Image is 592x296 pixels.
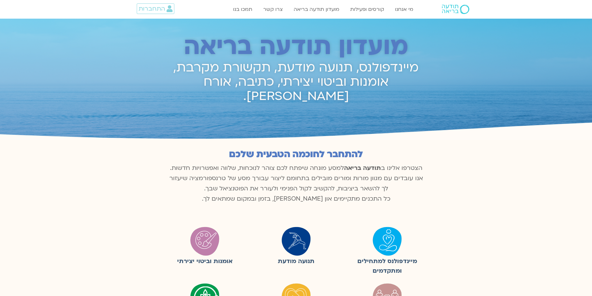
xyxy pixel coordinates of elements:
[139,5,165,12] span: התחברות
[347,3,387,15] a: קורסים ופעילות
[291,3,342,15] a: מועדון תודעה בריאה
[230,3,255,15] a: תמכו בנו
[345,257,429,276] figcaption: מיינדפולנס למתחילים ומתקדמים
[442,5,469,14] img: תודעה בריאה
[260,3,286,15] a: צרו קשר
[166,149,427,160] h2: להתחבר לחוכמה הטבעית שלכם
[163,257,247,266] figcaption: אומנות וביטוי יצירתי
[165,33,427,60] h2: מועדון תודעה בריאה
[165,61,427,103] h2: מיינדפולנס, תנועה מודעת, תקשורת מקרבת, אומנות וביטוי יצירתי, כתיבה, אורח [PERSON_NAME].
[254,257,338,266] figcaption: תנועה מודעת
[166,163,427,204] p: הצטרפו אלינו ב למסע מונחה שיפתח לכם צוהר לנוכחות, שלווה ואפשרויות חדשות. אנו עובדים עם מגוון מורו...
[137,3,174,14] a: התחברות
[392,3,416,15] a: מי אנחנו
[344,164,381,172] b: תודעה בריאה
